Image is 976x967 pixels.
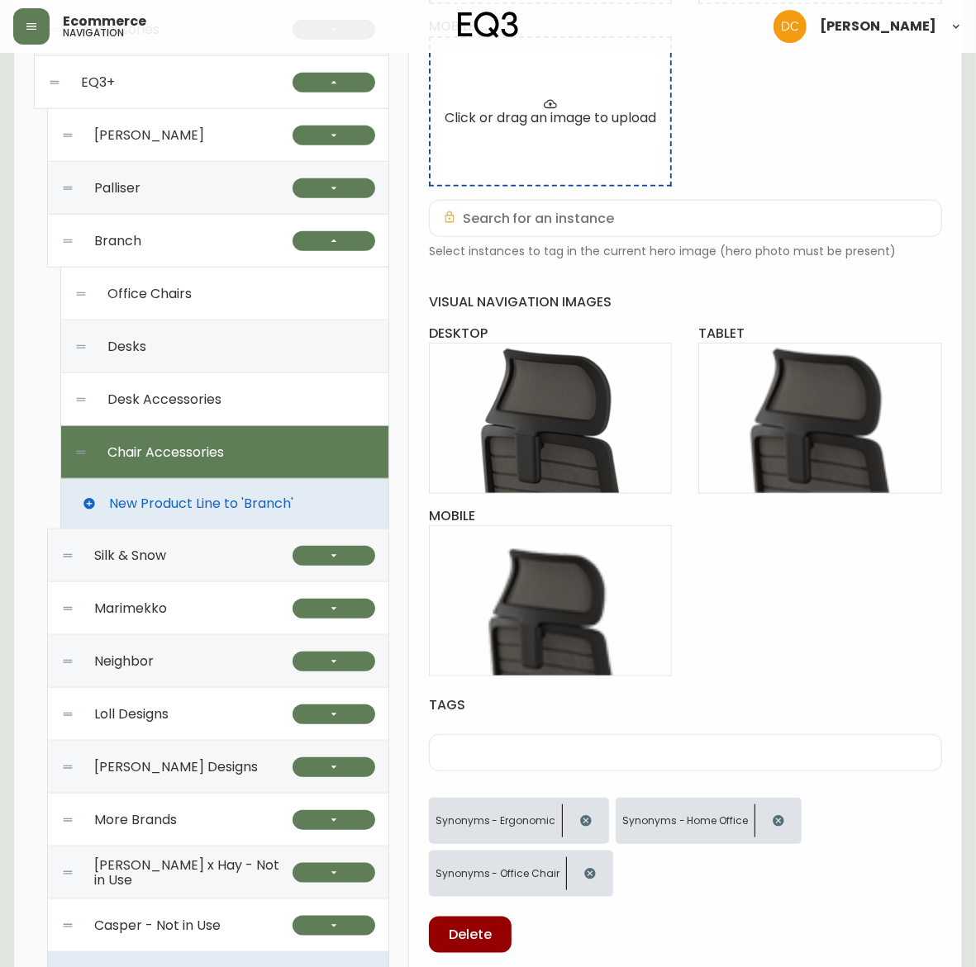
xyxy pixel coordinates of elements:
span: Silk & Snow [94,548,166,563]
span: Casper - Not in Use [94,918,221,933]
span: Chair Accessories [107,445,224,460]
span: [PERSON_NAME] [94,128,204,143]
input: Search for an instance [463,211,928,226]
h4: tablet [698,325,942,343]
span: New Product Line to 'Branch' [109,496,293,511]
span: Click or drag an image to upload [445,111,656,126]
span: Desk Accessories [107,392,221,407]
span: Ecommerce [63,15,146,28]
span: Desks [107,339,146,354]
span: Loll Designs [94,707,169,722]
span: Edit [538,409,563,427]
h5: navigation [63,28,124,38]
span: Edit [808,409,833,427]
span: [PERSON_NAME] x Hay - Not in Use [94,858,293,888]
h4: visual navigation images [429,293,942,311]
button: Edit [509,404,592,434]
h4: mobile [429,507,673,525]
span: Edit [538,591,563,609]
h4: tags [429,696,942,714]
span: More Brands [94,813,177,827]
span: [PERSON_NAME] [820,20,936,33]
span: Office Chairs [107,287,192,301]
span: Marimekko [94,601,167,616]
span: Delete [449,926,492,944]
button: Delete [429,917,512,953]
div: Synonyms - Office Chair [429,860,566,888]
span: Branch [94,234,141,249]
h4: desktop [429,325,673,343]
span: Palliser [94,181,140,196]
span: [PERSON_NAME] Designs [94,760,258,775]
span: Neighbor [94,654,154,669]
div: Synonyms - Ergonomic [429,807,562,835]
span: EQ3+ [81,75,115,90]
button: Edit [509,586,592,616]
button: Edit [779,404,862,434]
div: Synonyms - Home Office [616,807,755,835]
img: 7eb451d6983258353faa3212700b340b [774,10,807,43]
span: Select instances to tag in the current hero image (hero photo must be present) [429,244,942,260]
img: logo [458,12,519,38]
